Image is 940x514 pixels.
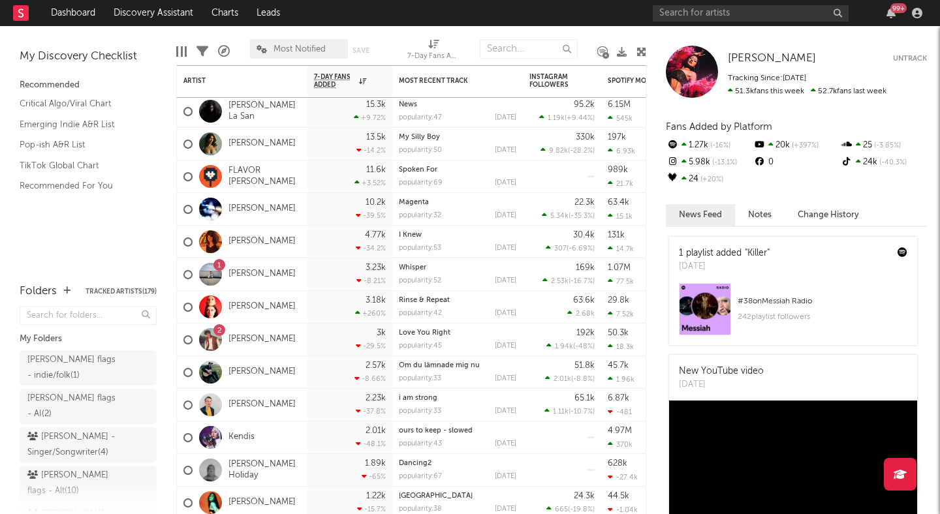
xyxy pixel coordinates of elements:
div: Instagram Followers [529,73,575,89]
div: popularity: 38 [399,506,442,513]
a: Recommended For You [20,179,144,193]
span: 51.3k fans this week [728,87,804,95]
div: 192k [576,329,595,337]
div: 545k [608,114,633,123]
div: My Silly Boy [399,134,516,141]
button: 99+ [886,8,896,18]
a: [PERSON_NAME] [228,367,296,378]
button: Notes [735,204,785,226]
div: 7.52k [608,310,634,318]
div: [DATE] [495,245,516,252]
div: Verona [399,492,516,500]
div: # 38 on Messiah Radio [738,294,907,309]
div: 1.07M [608,264,631,272]
span: Tracking Since: [DATE] [728,74,806,82]
div: 13.5k [366,133,386,142]
a: [PERSON_NAME] flags - Alt(10) [20,466,157,501]
div: +260 % [355,309,386,318]
div: [PERSON_NAME] flags - AI ( 2 ) [27,391,119,422]
div: 21.7k [608,179,633,188]
div: -8.21 % [356,277,386,285]
div: i am strong [399,395,516,402]
span: +397 % [790,142,819,149]
input: Search... [480,39,578,59]
div: 989k [608,166,628,174]
a: #38onMessiah Radio242playlist followers [669,283,917,345]
div: [DATE] [495,277,516,284]
div: -39.5 % [356,211,386,220]
div: News [399,101,516,108]
div: 6.87k [608,394,629,402]
span: -28.2 % [570,147,593,155]
a: Rinse & Repeat [399,297,450,304]
div: 10.2k [366,198,386,207]
div: popularity: 33 [399,408,441,415]
div: [PERSON_NAME] flags - Alt ( 10 ) [27,468,119,499]
div: Edit Columns [176,33,187,70]
a: Om du lämnade mig nu [399,362,480,369]
div: -481 [608,408,632,416]
div: Rinse & Repeat [399,297,516,304]
div: Whisper [399,264,516,271]
button: Untrack [893,52,927,65]
a: i am strong [399,395,437,402]
div: 4.77k [365,231,386,239]
div: 330k [576,133,595,142]
a: I Knew [399,232,422,239]
div: 6.15M [608,100,631,109]
div: 131k [608,231,625,239]
div: 18.3k [608,342,634,351]
span: 9.82k [549,147,568,155]
a: Love You Right [399,329,450,337]
div: Filters [196,33,208,70]
div: -29.5 % [356,342,386,350]
div: [DATE] [495,114,516,121]
div: 370k [608,440,633,449]
a: Emerging Indie A&R List [20,117,144,132]
span: +20 % [698,176,723,183]
span: 7-Day Fans Added [314,73,356,89]
div: -27.4k [608,473,638,481]
div: popularity: 67 [399,473,442,480]
a: [PERSON_NAME] [228,497,296,508]
div: 44.5k [608,492,629,500]
div: [DATE] [495,473,516,480]
span: -13.1 % [710,159,737,166]
div: 95.2k [574,100,595,109]
div: [DATE] [495,342,516,350]
span: 2.68k [576,310,595,318]
a: Whisper [399,264,426,271]
div: 24.3k [574,492,595,500]
div: -37.8 % [356,407,386,416]
span: 1.19k [548,115,565,122]
a: "Killer" [745,249,770,258]
div: popularity: 45 [399,342,442,350]
div: Spoken For [399,166,516,174]
div: [DATE] [495,506,516,513]
a: [PERSON_NAME] [228,138,296,149]
div: popularity: 69 [399,179,443,187]
div: ( ) [540,146,595,155]
div: -34.2 % [356,244,386,252]
div: 5.98k [666,154,753,171]
a: [PERSON_NAME] [228,334,296,345]
div: ( ) [542,277,595,285]
div: 169k [576,264,595,272]
div: 11.6k [366,166,386,174]
span: -16 % [708,142,730,149]
span: 2.53k [551,278,569,285]
div: 20k [753,137,839,154]
div: 45.7k [608,361,629,370]
span: -3.85 % [872,142,901,149]
div: 77.5k [608,277,634,286]
div: 15.3k [366,100,386,109]
div: 24k [840,154,927,171]
div: [DATE] [495,408,516,415]
a: My Silly Boy [399,134,440,141]
div: Folders [20,284,57,299]
div: 24 [666,171,753,188]
div: 99 + [890,3,907,13]
div: popularity: 42 [399,310,442,317]
div: 29.8k [608,296,629,305]
div: 6.93k [608,147,635,155]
